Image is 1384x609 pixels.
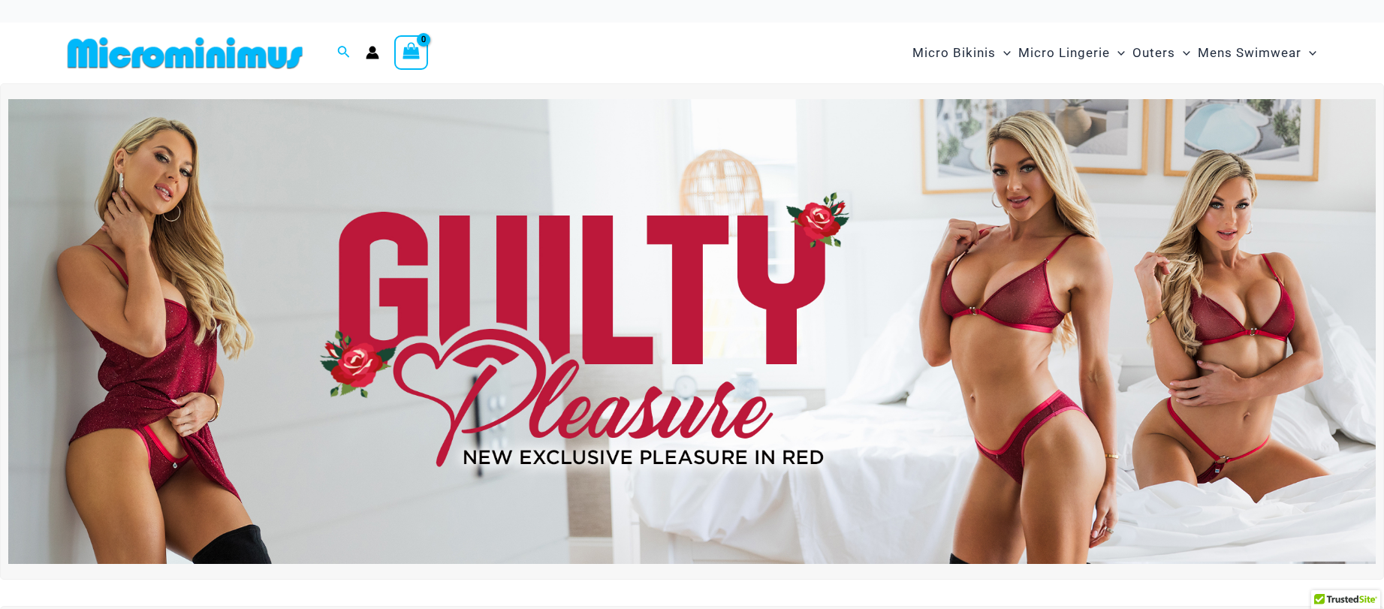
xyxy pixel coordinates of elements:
span: Menu Toggle [1110,34,1125,72]
a: Mens SwimwearMenu ToggleMenu Toggle [1194,30,1320,76]
a: Micro LingerieMenu ToggleMenu Toggle [1015,30,1129,76]
span: Micro Bikinis [912,34,996,72]
img: Guilty Pleasures Red Lingerie [8,99,1376,564]
nav: Site Navigation [906,28,1323,78]
span: Outers [1132,34,1175,72]
span: Menu Toggle [996,34,1011,72]
span: Menu Toggle [1175,34,1190,72]
a: OutersMenu ToggleMenu Toggle [1129,30,1194,76]
a: Account icon link [366,46,379,59]
a: Search icon link [337,44,351,62]
a: Micro BikinisMenu ToggleMenu Toggle [909,30,1015,76]
img: MM SHOP LOGO FLAT [62,36,309,70]
span: Micro Lingerie [1018,34,1110,72]
a: View Shopping Cart, empty [394,35,429,70]
span: Mens Swimwear [1198,34,1301,72]
span: Menu Toggle [1301,34,1316,72]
